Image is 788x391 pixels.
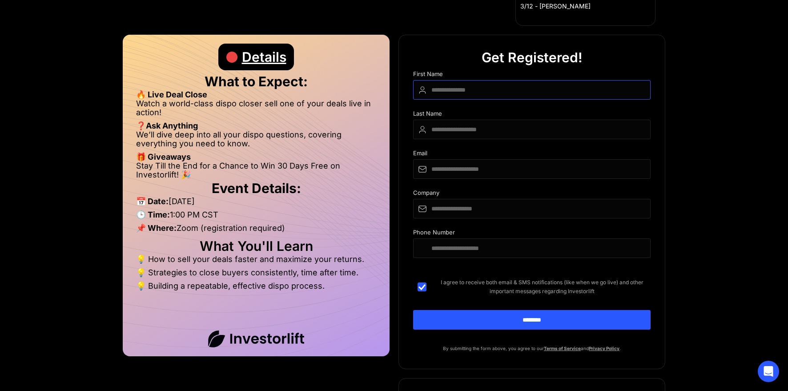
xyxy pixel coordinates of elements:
h2: What You'll Learn [136,242,376,250]
a: Terms of Service [544,346,581,351]
div: Get Registered! [482,44,583,71]
div: Company [413,189,651,199]
li: [DATE] [136,197,376,210]
li: 1:00 PM CST [136,210,376,224]
strong: Event Details: [212,180,301,196]
strong: ❓Ask Anything [136,121,198,130]
li: Stay Till the End for a Chance to Win 30 Days Free on Investorlift! 🎉 [136,161,376,179]
form: DIspo Day Main Form [413,71,651,344]
strong: 📌 Where: [136,223,177,233]
strong: 📅 Date: [136,197,169,206]
div: First Name [413,71,651,80]
span: I agree to receive both email & SMS notifications (like when we go live) and other important mess... [434,278,651,296]
li: We’ll dive deep into all your dispo questions, covering everything you need to know. [136,130,376,153]
strong: 🕒 Time: [136,210,170,219]
strong: 🎁 Giveaways [136,152,191,161]
li: 💡 Building a repeatable, effective dispo process. [136,282,376,290]
strong: 🔥 Live Deal Close [136,90,207,99]
p: By submitting the form above, you agree to our and . [413,344,651,353]
div: Email [413,150,651,159]
div: Phone Number [413,229,651,238]
div: Details [242,44,286,70]
div: Open Intercom Messenger [758,361,779,382]
li: Watch a world-class dispo closer sell one of your deals live in action! [136,99,376,121]
a: Privacy Policy [589,346,619,351]
div: Last Name [413,110,651,120]
li: 💡 Strategies to close buyers consistently, time after time. [136,268,376,282]
li: 💡 How to sell your deals faster and maximize your returns. [136,255,376,268]
li: Zoom (registration required) [136,224,376,237]
strong: What to Expect: [205,73,308,89]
